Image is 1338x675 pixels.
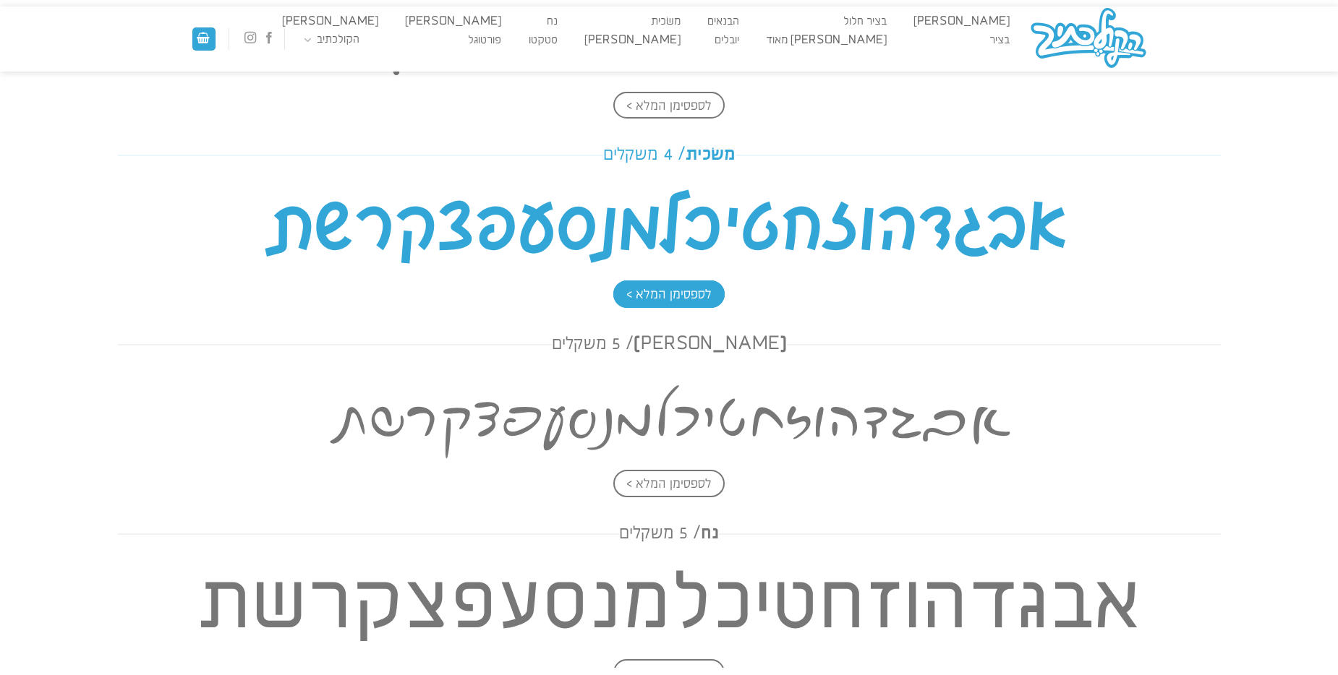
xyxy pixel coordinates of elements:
[118,144,1221,301] a: משׂכית/ 4 משקלים אבגדהוזחטיכלמנסעפצקרשת לספסימן המלא >
[619,524,701,543] span: / 5 משקלים
[603,145,686,165] span: / 4 משקלים
[461,33,508,48] a: פורטוגל
[552,335,634,354] span: / 5 משקלים
[276,14,385,29] a: [PERSON_NAME]
[540,14,564,29] a: נח
[118,174,1221,278] h4: אבגדהוזחטיכלמנסעפצקרשת
[577,33,687,48] a: [PERSON_NAME]
[644,14,687,29] a: משׂכית
[759,33,894,48] a: [PERSON_NAME] מאוד
[613,470,725,497] span: לספסימן המלא >
[521,33,564,48] a: סטקטו
[297,33,366,47] a: הקולכתיב
[118,553,1221,657] h4: אבגדהוזחטיכלמנסעפצקרשת
[552,333,787,356] span: [PERSON_NAME]
[837,14,894,29] a: בציר חלול
[613,280,725,308] span: לספסימן המלא >
[118,364,1221,468] h4: אבגדהוזחטיכלמנסעפצקרשת
[1029,7,1149,72] img: הקולכתיב
[613,92,725,119] span: לספסימן המלא >
[192,27,216,51] a: מעבר לסל הקניות
[118,333,1221,490] a: [PERSON_NAME]/ 5 משקלים אבגדהוזחטיכלמנסעפצקרשת לספסימן המלא >
[700,14,746,29] a: הבנאים
[983,33,1017,48] a: בציר
[244,31,256,46] a: עקבו אחרינו באינסטגרם
[619,523,719,546] span: נח
[603,144,736,167] span: משׂכית
[399,14,508,29] a: [PERSON_NAME]
[907,14,1017,29] a: [PERSON_NAME]
[263,31,275,46] a: עקבו אחרינו בפייסבוק
[707,33,746,48] a: יובלים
